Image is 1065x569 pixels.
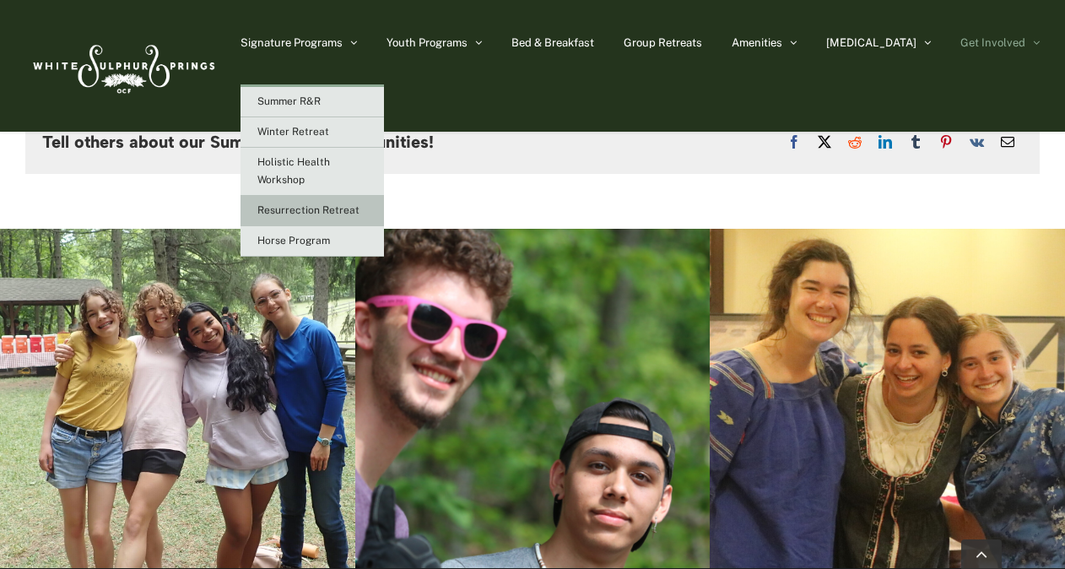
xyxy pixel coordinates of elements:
a: Pinterest [931,130,961,154]
a: LinkedIn [870,130,900,154]
span: Winter Retreat [257,126,329,138]
a: X [809,130,840,154]
span: [MEDICAL_DATA] [826,37,916,48]
a: Resurrection Retreat [241,196,384,226]
span: Summer R&R [257,95,321,107]
span: Group Retreats [624,37,702,48]
a: Winter Retreat [241,117,384,148]
span: Signature Programs [241,37,343,48]
span: Get Involved [960,37,1025,48]
a: Email [992,130,1023,154]
span: Horse Program [257,235,330,247]
a: Horse Program [241,226,384,257]
a: Vk [961,130,992,154]
span: Resurrection Retreat [257,204,360,216]
span: Bed & Breakfast [511,37,594,48]
a: Reddit [840,130,870,154]
h4: Tell others about our Summer Staff opportunities! [42,133,434,151]
a: Facebook [779,130,809,154]
a: Summer R&R [241,87,384,117]
a: Holistic Health Workshop [241,148,384,196]
img: White Sulphur Springs Logo [25,26,219,106]
span: Amenities [732,37,782,48]
span: Holistic Health Workshop [257,156,330,186]
a: Tumblr [900,130,931,154]
span: Youth Programs [387,37,468,48]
